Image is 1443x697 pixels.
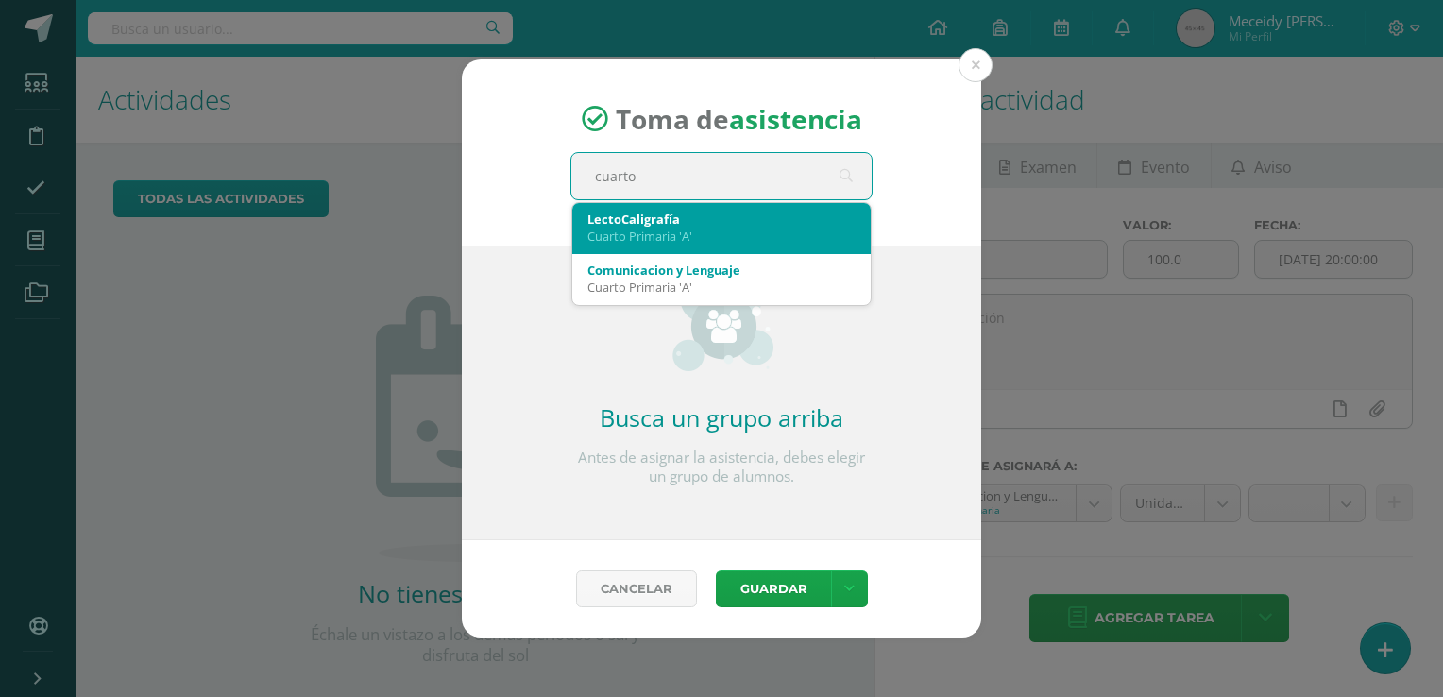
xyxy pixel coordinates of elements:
[571,153,872,199] input: Busca un grado o sección aquí...
[570,401,873,433] h2: Busca un grupo arriba
[587,211,856,228] div: LectoCaligrafía
[570,449,873,486] p: Antes de asignar la asistencia, debes elegir un grupo de alumnos.
[671,277,773,371] img: groups_small.png
[587,228,856,245] div: Cuarto Primaria 'A'
[576,570,697,607] a: Cancelar
[616,101,862,137] span: Toma de
[716,570,831,607] button: Guardar
[959,48,993,82] button: Close (Esc)
[587,279,856,296] div: Cuarto Primaria 'A'
[729,101,862,137] strong: asistencia
[587,262,856,279] div: Comunicacion y Lenguaje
